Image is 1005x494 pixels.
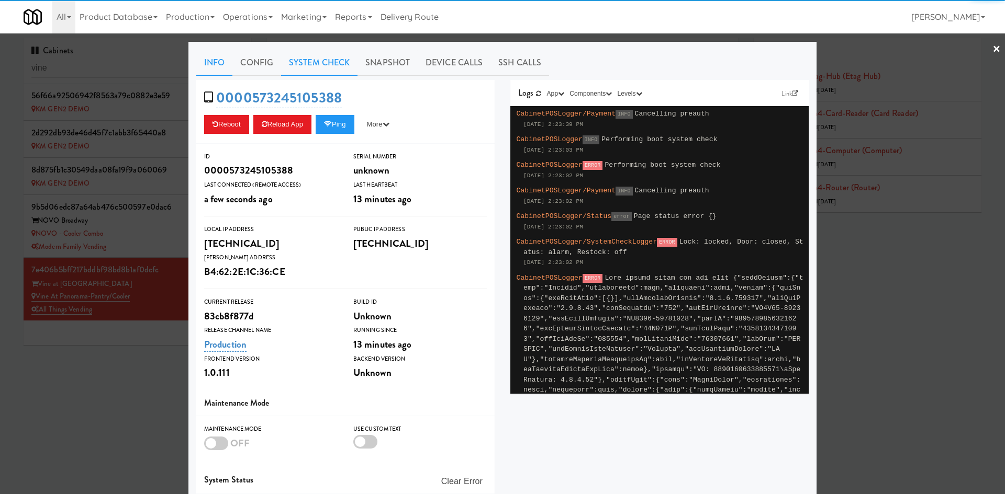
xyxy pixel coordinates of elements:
div: Last Connected (Remote Access) [204,180,338,190]
span: [DATE] 2:23:02 PM [523,259,583,266]
div: [TECHNICAL_ID] [353,235,487,252]
span: INFO [616,187,632,196]
span: Cancelling preauth [635,110,709,118]
span: a few seconds ago [204,192,273,206]
a: System Check [281,50,358,76]
a: × [992,33,1001,66]
button: Levels [615,88,644,99]
div: Unknown [353,307,487,325]
span: ERROR [657,238,677,247]
span: CabinetPOSLogger/Status [517,212,612,220]
div: Backend Version [353,354,487,364]
div: unknown [353,162,487,179]
span: CabinetPOSLogger [517,135,583,143]
span: INFO [583,135,599,144]
button: Clear Error [437,472,487,491]
img: Micromart [24,8,42,26]
span: CabinetPOSLogger [517,161,583,169]
span: CabinetPOSLogger/Payment [517,187,616,194]
span: Logs [518,87,533,99]
div: 1.0.111 [204,364,338,382]
button: More [359,115,398,134]
button: Reload App [253,115,311,134]
span: 13 minutes ago [353,337,411,351]
span: Performing boot system check [601,135,717,143]
span: Maintenance Mode [204,397,270,409]
div: Maintenance Mode [204,424,338,434]
a: SSH Calls [490,50,549,76]
div: Last Heartbeat [353,180,487,190]
button: Reboot [204,115,249,134]
div: Public IP Address [353,224,487,235]
span: 13 minutes ago [353,192,411,206]
span: System Status [204,474,253,486]
a: Info [196,50,232,76]
div: ID [204,152,338,162]
div: Frontend Version [204,354,338,364]
span: CabinetPOSLogger/SystemCheckLogger [517,238,657,246]
span: [DATE] 2:23:02 PM [523,173,583,179]
span: Cancelling preauth [635,187,709,194]
span: [DATE] 2:23:03 PM [523,147,583,153]
a: 0000573245105388 [216,88,342,108]
a: Link [779,88,801,99]
span: Page status error {} [634,212,717,220]
span: OFF [230,436,250,450]
div: Use Custom Text [353,424,487,434]
a: Snapshot [358,50,418,76]
span: [DATE] 2:23:02 PM [523,198,583,204]
div: Release Channel Name [204,325,338,336]
div: Unknown [353,364,487,382]
div: 0000573245105388 [204,162,338,179]
button: App [544,88,567,99]
span: ERROR [583,161,603,170]
div: Local IP Address [204,224,338,235]
span: INFO [616,110,632,119]
a: Production [204,337,247,352]
div: 83cb8f877d [204,307,338,325]
div: Current Release [204,297,338,307]
div: Build Id [353,297,487,307]
button: Ping [316,115,354,134]
a: Device Calls [418,50,490,76]
span: error [611,212,632,221]
div: [PERSON_NAME] Address [204,252,338,263]
span: [DATE] 2:23:39 PM [523,121,583,128]
a: Config [232,50,281,76]
span: Lock: locked, Door: closed, Status: alarm, Restock: off [523,238,803,256]
span: Performing boot system check [605,161,720,169]
div: B4:62:2E:1C:36:CE [204,263,338,281]
span: CabinetPOSLogger/Payment [517,110,616,118]
span: ERROR [583,274,603,283]
span: [DATE] 2:23:02 PM [523,224,583,230]
button: Components [567,88,615,99]
div: Running Since [353,325,487,336]
div: [TECHNICAL_ID] [204,235,338,252]
div: Serial Number [353,152,487,162]
span: CabinetPOSLogger [517,274,583,282]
